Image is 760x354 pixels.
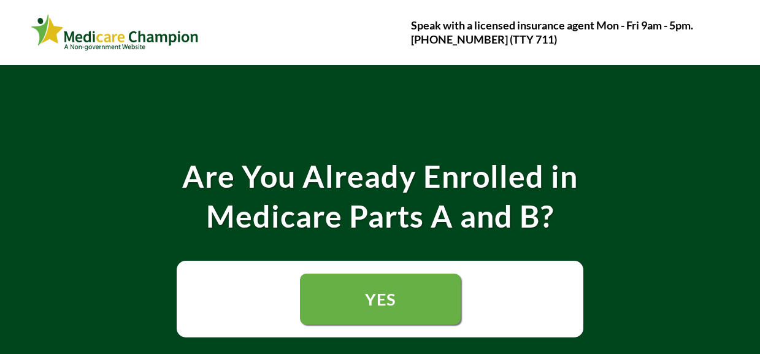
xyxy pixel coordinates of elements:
[31,12,199,53] img: Webinar
[365,289,396,309] span: YES
[411,18,693,32] strong: Speak with a licensed insurance agent Mon - Fri 9am - 5pm.
[411,33,557,46] strong: [PHONE_NUMBER] (TTY 711)
[300,274,461,325] a: YES
[206,198,554,234] strong: Medicare Parts A and B?
[182,158,578,194] strong: Are You Already Enrolled in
